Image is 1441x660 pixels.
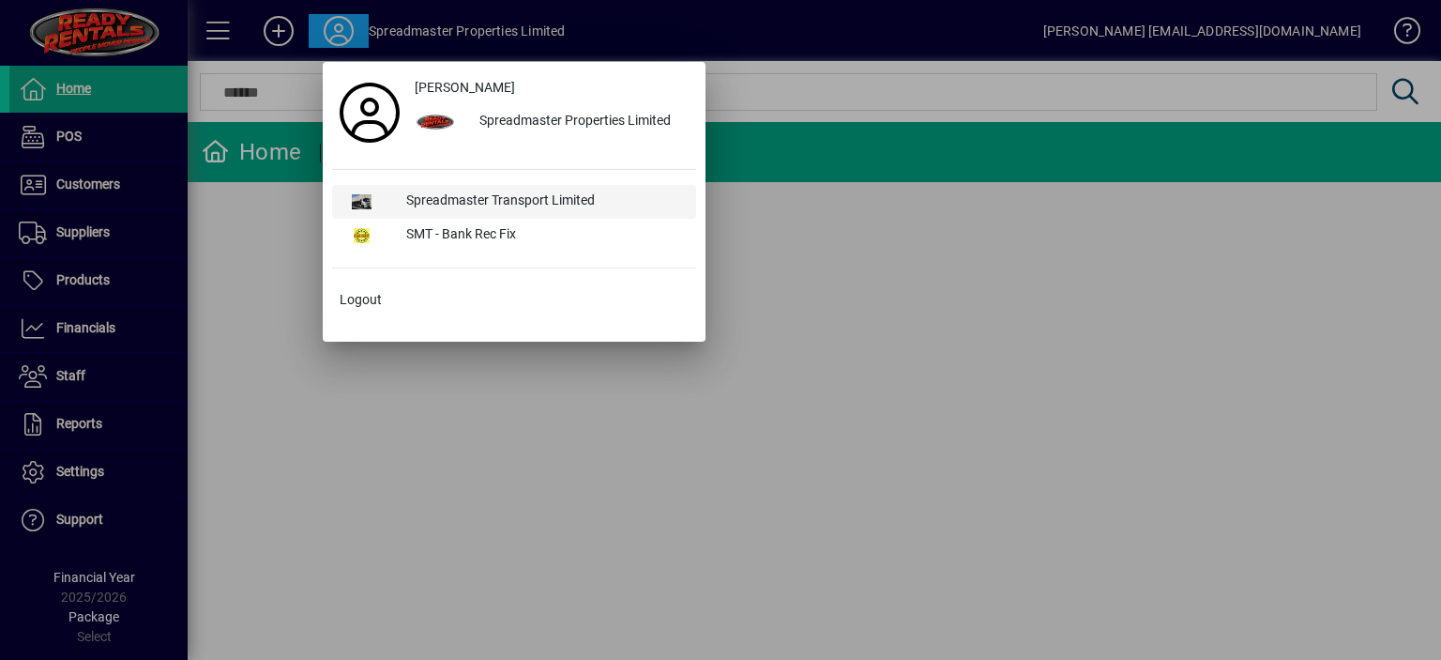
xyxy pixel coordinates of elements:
a: Profile [332,96,407,130]
span: [PERSON_NAME] [415,78,515,98]
a: [PERSON_NAME] [407,71,696,105]
button: Logout [332,284,696,317]
div: Spreadmaster Properties Limited [464,105,696,139]
button: Spreadmaster Properties Limited [407,105,696,139]
button: SMT - Bank Rec Fix [332,219,696,253]
div: SMT - Bank Rec Fix [391,219,696,253]
div: Spreadmaster Transport Limited [391,185,696,219]
button: Spreadmaster Transport Limited [332,185,696,219]
span: Logout [340,290,382,310]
